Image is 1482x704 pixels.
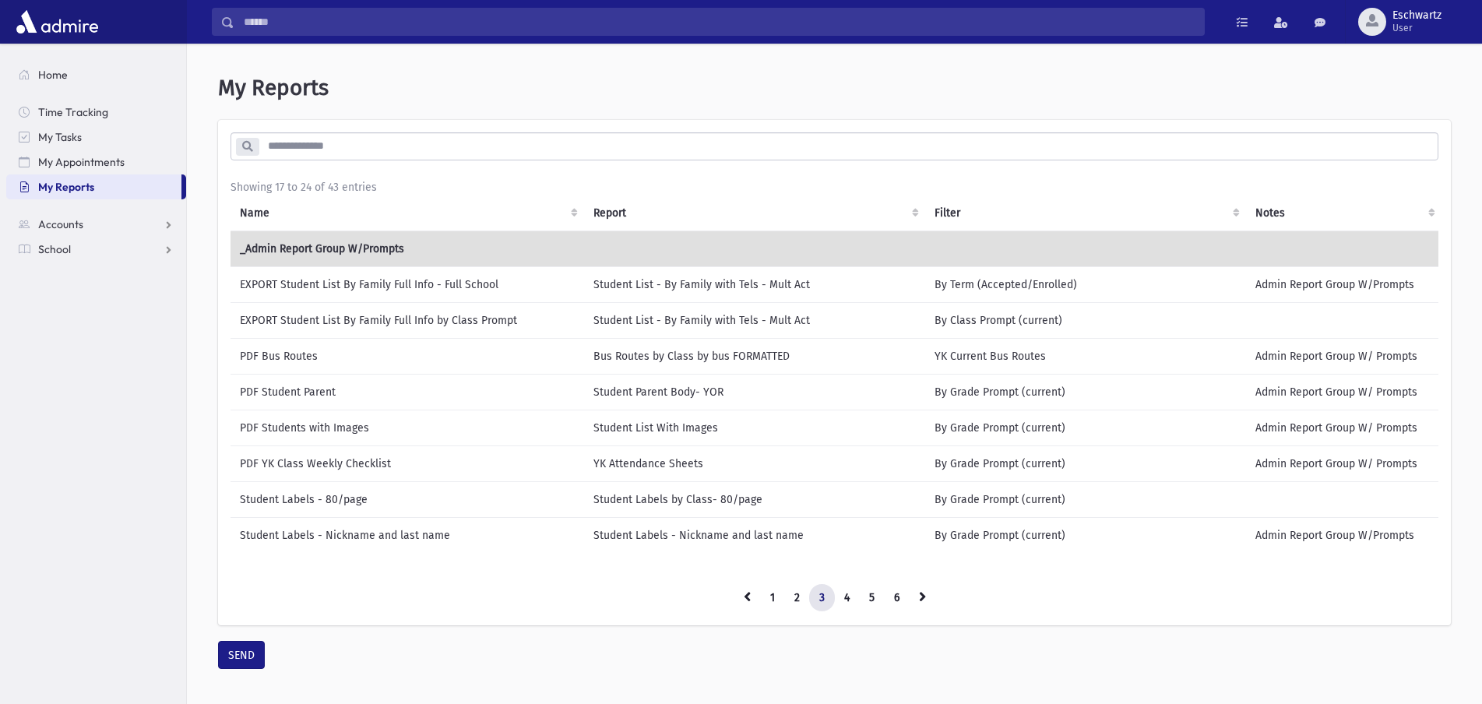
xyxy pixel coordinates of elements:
th: Report: activate to sort column ascending [584,195,925,231]
td: By Grade Prompt (current) [925,374,1245,410]
td: By Grade Prompt (current) [925,410,1245,445]
a: 1 [760,584,785,612]
th: Name: activate to sort column ascending [231,195,584,231]
span: User [1392,22,1442,34]
span: School [38,242,71,256]
span: My Tasks [38,130,82,144]
td: By Class Prompt (current) [925,302,1245,338]
input: Search [234,8,1204,36]
td: Student Labels - Nickname and last name [584,517,925,553]
td: Student Parent Body- YOR [584,374,925,410]
button: SEND [218,641,265,669]
div: Showing 17 to 24 of 43 entries [231,179,1438,195]
td: Admin Report Group W/Prompts [1246,517,1442,553]
td: EXPORT Student List By Family Full Info - Full School [231,266,584,302]
td: YK Attendance Sheets [584,445,925,481]
td: Student List - By Family with Tels - Mult Act [584,266,925,302]
td: Student Labels - 80/page [231,481,584,517]
td: Admin Report Group W/ Prompts [1246,410,1442,445]
a: Home [6,62,186,87]
a: Accounts [6,212,186,237]
a: 6 [884,584,910,612]
td: Admin Report Group W/ Prompts [1246,445,1442,481]
td: Bus Routes by Class by bus FORMATTED [584,338,925,374]
td: EXPORT Student List By Family Full Info by Class Prompt [231,302,584,338]
td: Student Labels by Class- 80/page [584,481,925,517]
img: AdmirePro [12,6,102,37]
a: 2 [784,584,810,612]
a: 4 [834,584,860,612]
td: Admin Report Group W/ Prompts [1246,338,1442,374]
span: Eschwartz [1392,9,1442,22]
a: Time Tracking [6,100,186,125]
td: By Grade Prompt (current) [925,445,1245,481]
td: Student List With Images [584,410,925,445]
span: My Appointments [38,155,125,169]
a: My Appointments [6,150,186,174]
th: Notes : activate to sort column ascending [1246,195,1442,231]
td: PDF Students with Images [231,410,584,445]
td: PDF YK Class Weekly Checklist [231,445,584,481]
a: My Reports [6,174,181,199]
span: Home [38,68,68,82]
a: 3 [809,584,835,612]
span: My Reports [38,180,94,194]
span: My Reports [218,75,329,100]
td: By Grade Prompt (current) [925,481,1245,517]
td: Student Labels - Nickname and last name [231,517,584,553]
th: Filter : activate to sort column ascending [925,195,1245,231]
td: PDF Bus Routes [231,338,584,374]
span: Accounts [38,217,83,231]
td: By Term (Accepted/Enrolled) [925,266,1245,302]
td: _Admin Report Group W/Prompts [231,231,1442,266]
td: By Grade Prompt (current) [925,517,1245,553]
a: My Tasks [6,125,186,150]
td: Admin Report Group W/Prompts [1246,266,1442,302]
td: Admin Report Group W/ Prompts [1246,374,1442,410]
td: YK Current Bus Routes [925,338,1245,374]
td: PDF Student Parent [231,374,584,410]
a: School [6,237,186,262]
td: Student List - By Family with Tels - Mult Act [584,302,925,338]
a: 5 [859,584,885,612]
span: Time Tracking [38,105,108,119]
